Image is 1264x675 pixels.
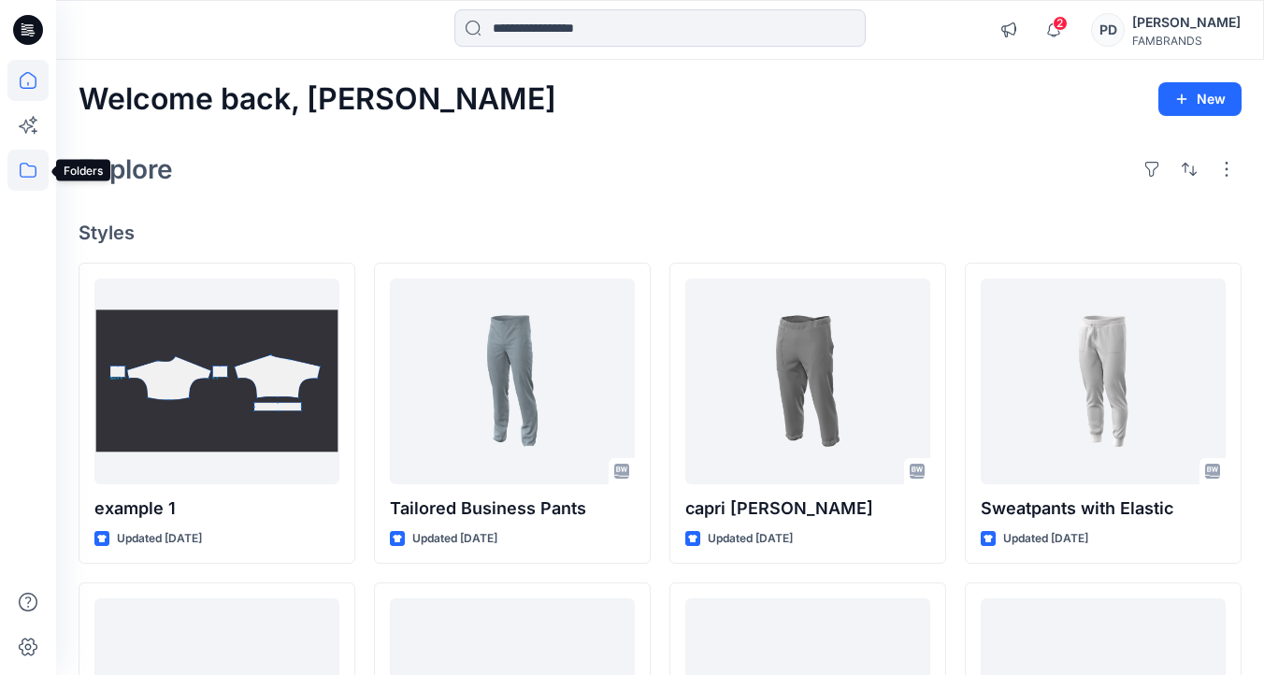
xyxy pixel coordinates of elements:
p: Updated [DATE] [1003,529,1088,549]
span: 2 [1053,16,1068,31]
h2: Explore [79,154,173,184]
p: Sweatpants with Elastic [981,495,1226,522]
p: example 1 [94,495,339,522]
h4: Styles [79,222,1242,244]
p: Updated [DATE] [708,529,793,549]
p: Tailored Business Pants [390,495,635,522]
a: Sweatpants with Elastic [981,279,1226,484]
a: capri michell [685,279,930,484]
div: PD [1091,13,1125,47]
h2: Welcome back, [PERSON_NAME] [79,82,556,117]
button: New [1158,82,1242,116]
a: example 1 [94,279,339,484]
div: [PERSON_NAME] [1132,11,1241,34]
p: capri [PERSON_NAME] [685,495,930,522]
p: Updated [DATE] [117,529,202,549]
div: FAMBRANDS [1132,34,1241,48]
a: Tailored Business Pants [390,279,635,484]
p: Updated [DATE] [412,529,497,549]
